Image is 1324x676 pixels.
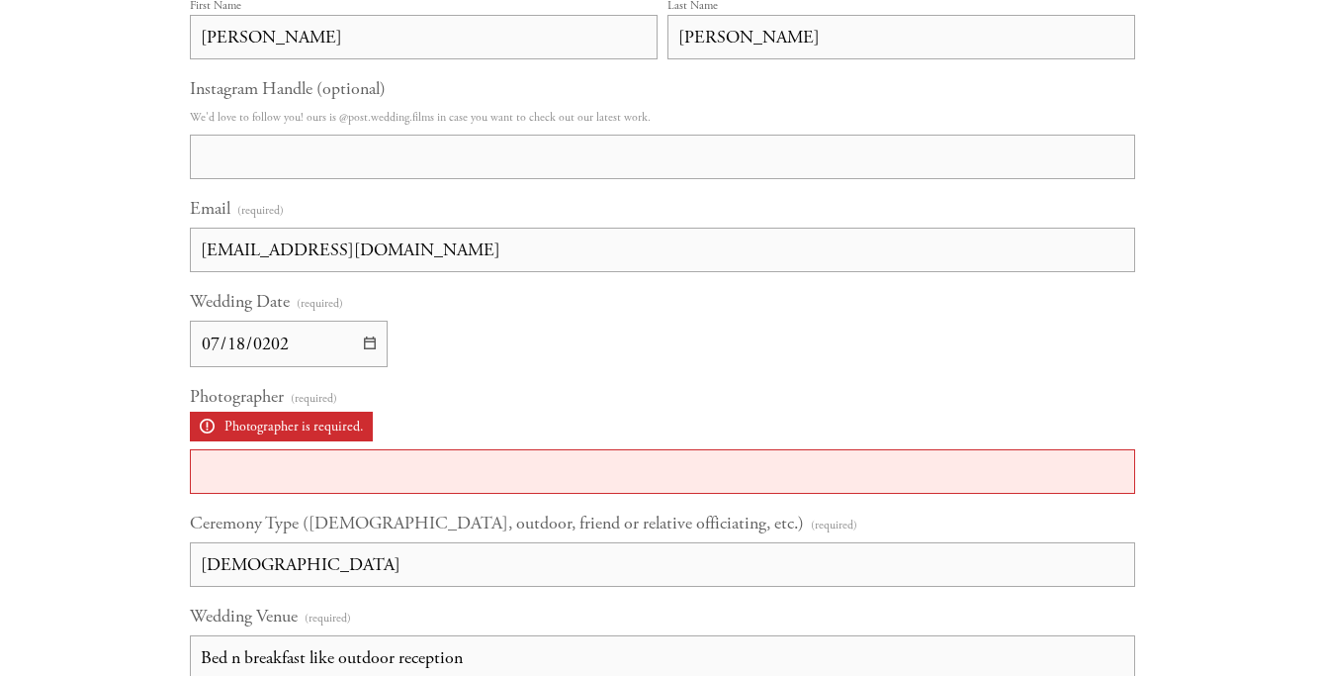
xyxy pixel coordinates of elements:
p: We'd love to follow you! ours is @post.wedding.films in case you want to check out our latest work. [190,104,1135,131]
p: Photographer is required. [190,412,373,441]
span: Email [190,197,230,220]
span: Wedding Date [190,290,290,313]
span: (required) [237,197,284,224]
span: (required) [305,605,351,631]
span: Photographer [190,385,284,408]
span: Ceremony Type ([DEMOGRAPHIC_DATA], outdoor, friend or relative officiating, etc.) [190,512,804,534]
span: (required) [811,512,857,538]
span: Wedding Venue [190,605,298,628]
span: (required) [297,290,343,317]
span: Instagram Handle (optional) [190,77,386,100]
span: (required) [291,385,337,412]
